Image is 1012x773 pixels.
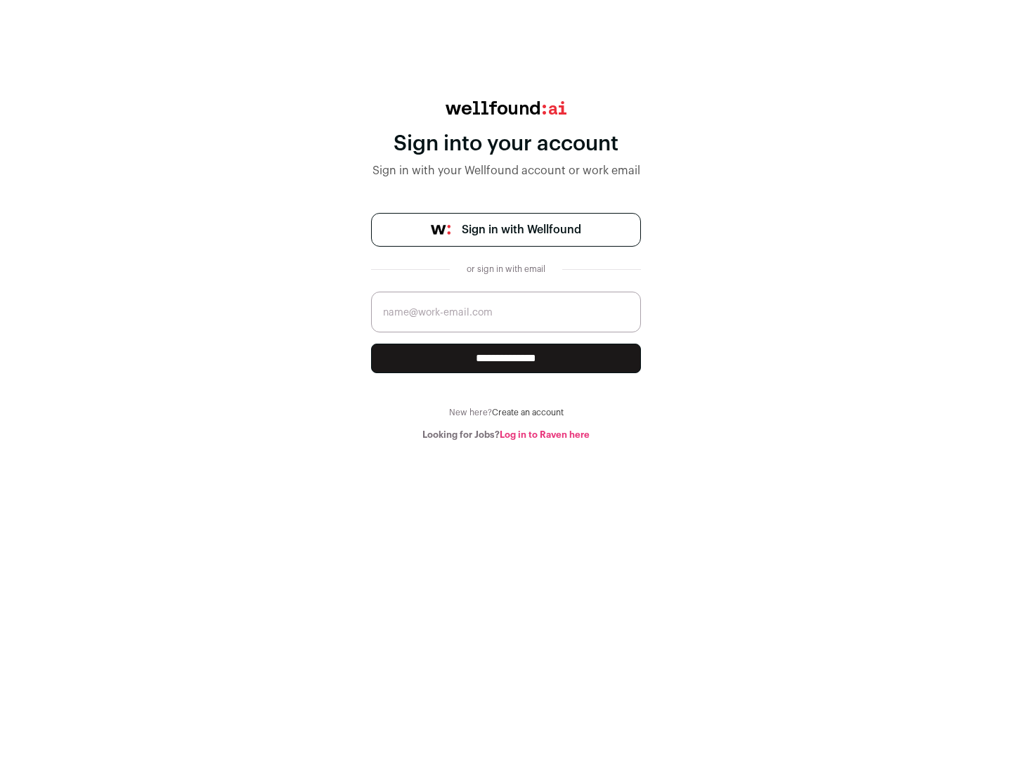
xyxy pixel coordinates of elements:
[371,162,641,179] div: Sign in with your Wellfound account or work email
[371,429,641,441] div: Looking for Jobs?
[371,213,641,247] a: Sign in with Wellfound
[371,292,641,332] input: name@work-email.com
[461,264,551,275] div: or sign in with email
[371,131,641,157] div: Sign into your account
[431,225,450,235] img: wellfound-symbol-flush-black-fb3c872781a75f747ccb3a119075da62bfe97bd399995f84a933054e44a575c4.png
[492,408,564,417] a: Create an account
[446,101,566,115] img: wellfound:ai
[500,430,590,439] a: Log in to Raven here
[371,407,641,418] div: New here?
[462,221,581,238] span: Sign in with Wellfound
